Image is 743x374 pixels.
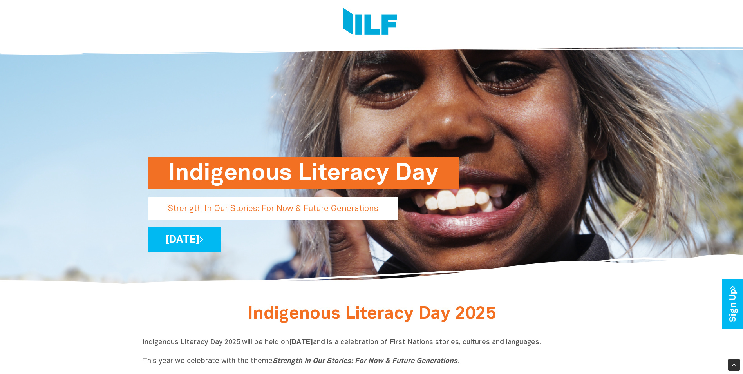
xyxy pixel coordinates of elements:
h1: Indigenous Literacy Day [168,157,439,189]
a: [DATE] [148,227,221,252]
span: Indigenous Literacy Day 2025 [248,306,496,322]
img: Logo [343,8,397,37]
p: Strength In Our Stories: For Now & Future Generations [148,197,398,220]
i: Strength In Our Stories: For Now & Future Generations [273,358,457,365]
b: [DATE] [289,339,313,346]
div: Scroll Back to Top [728,359,740,371]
